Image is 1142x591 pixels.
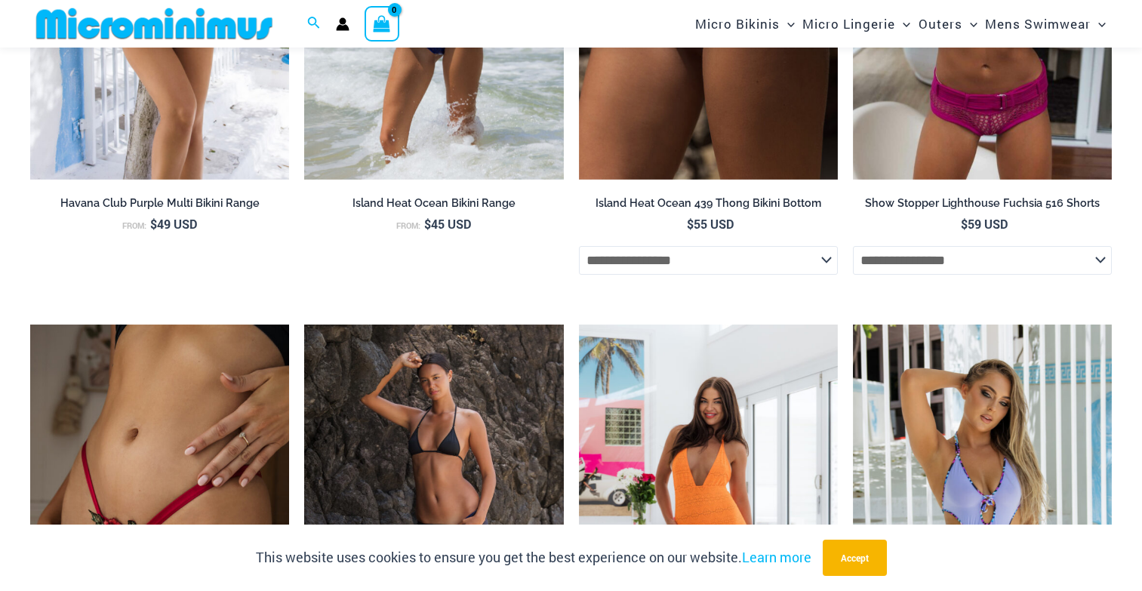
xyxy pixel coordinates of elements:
[365,6,399,41] a: View Shopping Cart, empty
[802,5,895,43] span: Micro Lingerie
[579,196,838,216] a: Island Heat Ocean 439 Thong Bikini Bottom
[919,5,962,43] span: Outers
[687,216,734,232] bdi: 55 USD
[30,196,289,216] a: Havana Club Purple Multi Bikini Range
[150,216,157,232] span: $
[396,220,420,231] span: From:
[985,5,1091,43] span: Mens Swimwear
[424,216,431,232] span: $
[742,548,811,566] a: Learn more
[1091,5,1106,43] span: Menu Toggle
[823,540,887,576] button: Accept
[307,14,321,34] a: Search icon link
[150,216,197,232] bdi: 49 USD
[962,5,977,43] span: Menu Toggle
[30,196,289,211] h2: Havana Club Purple Multi Bikini Range
[336,17,349,31] a: Account icon link
[695,5,780,43] span: Micro Bikinis
[853,196,1112,216] a: Show Stopper Lighthouse Fuchsia 516 Shorts
[122,220,146,231] span: From:
[915,5,981,43] a: OutersMenu ToggleMenu Toggle
[780,5,795,43] span: Menu Toggle
[961,216,968,232] span: $
[256,546,811,569] p: This website uses cookies to ensure you get the best experience on our website.
[799,5,914,43] a: Micro LingerieMenu ToggleMenu Toggle
[579,196,838,211] h2: Island Heat Ocean 439 Thong Bikini Bottom
[424,216,471,232] bdi: 45 USD
[304,196,563,216] a: Island Heat Ocean Bikini Range
[895,5,910,43] span: Menu Toggle
[981,5,1110,43] a: Mens SwimwearMenu ToggleMenu Toggle
[304,196,563,211] h2: Island Heat Ocean Bikini Range
[689,2,1112,45] nav: Site Navigation
[961,216,1008,232] bdi: 59 USD
[30,7,279,41] img: MM SHOP LOGO FLAT
[853,196,1112,211] h2: Show Stopper Lighthouse Fuchsia 516 Shorts
[691,5,799,43] a: Micro BikinisMenu ToggleMenu Toggle
[687,216,694,232] span: $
